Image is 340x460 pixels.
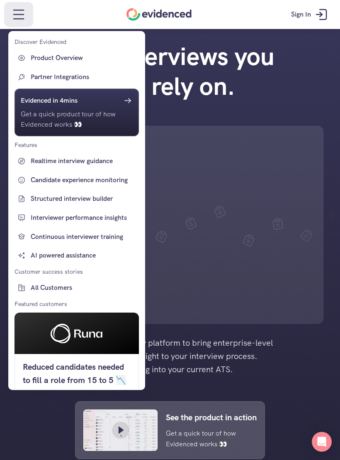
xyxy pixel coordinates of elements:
a: Interviewer performance insights [15,210,139,225]
h5: Reduced candidates needed to fill a role from 15 to 5 📉 [23,360,131,387]
p: Structured interview builder [31,193,137,204]
a: Reduced candidates needed to fill a role from 15 to 5 📉 [15,313,139,393]
p: Interviewer performance insights [31,212,137,223]
p: Discover Evidenced [15,37,66,46]
p: All Customers [31,282,137,293]
a: Product Overview [15,51,139,65]
h6: Evidenced in 4mins [21,95,78,106]
p: Product Overview [31,53,137,63]
a: Continuous interviewer training [15,229,139,244]
a: All Customers [15,280,139,295]
p: Featured customers [15,299,67,308]
p: Get a quick product tour of how Evidenced works 👀 [21,109,133,130]
p: Customer success stories [15,267,83,276]
a: Partner Integrations [15,70,139,84]
a: Candidate experience monitoring [15,173,139,188]
p: Candidate experience monitoring [31,175,137,185]
a: AI powered assistance [15,248,139,263]
a: Structured interview builder [15,191,139,206]
p: Continuous interviewer training [31,231,137,242]
a: Evidenced in 4minsGet a quick product tour of how Evidenced works 👀 [15,89,139,136]
p: Features [15,140,37,149]
a: Realtime interview guidance [15,154,139,169]
div: Open Intercom Messenger [312,432,332,452]
p: Realtime interview guidance [31,156,137,166]
p: AI powered assistance [31,250,137,261]
p: Partner Integrations [31,72,137,82]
